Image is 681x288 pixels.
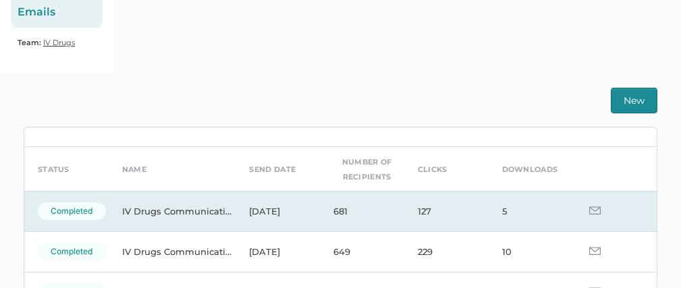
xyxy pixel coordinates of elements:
td: 5 [489,191,573,231]
td: 649 [320,231,404,272]
td: [DATE] [236,191,320,231]
td: IV Drugs Communications [109,231,236,272]
a: Team: IV Drugs [18,34,75,51]
span: New [624,88,645,113]
div: number of recipients [333,154,400,184]
div: completed [38,243,106,260]
div: completed [38,202,106,220]
img: email-icon-grey.d9de4670.svg [589,206,601,214]
div: clicks [418,162,447,177]
td: 229 [404,231,489,272]
div: send date [249,162,296,177]
img: email-icon-grey.d9de4670.svg [589,247,601,255]
div: downloads [502,162,558,177]
td: IV Drugs Communications [109,191,236,231]
button: New [611,88,657,113]
td: [DATE] [236,231,320,272]
div: name [122,162,146,177]
td: 681 [320,191,404,231]
td: 127 [404,191,489,231]
span: IV Drugs [43,38,75,47]
div: status [38,162,70,177]
td: 10 [489,231,573,272]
